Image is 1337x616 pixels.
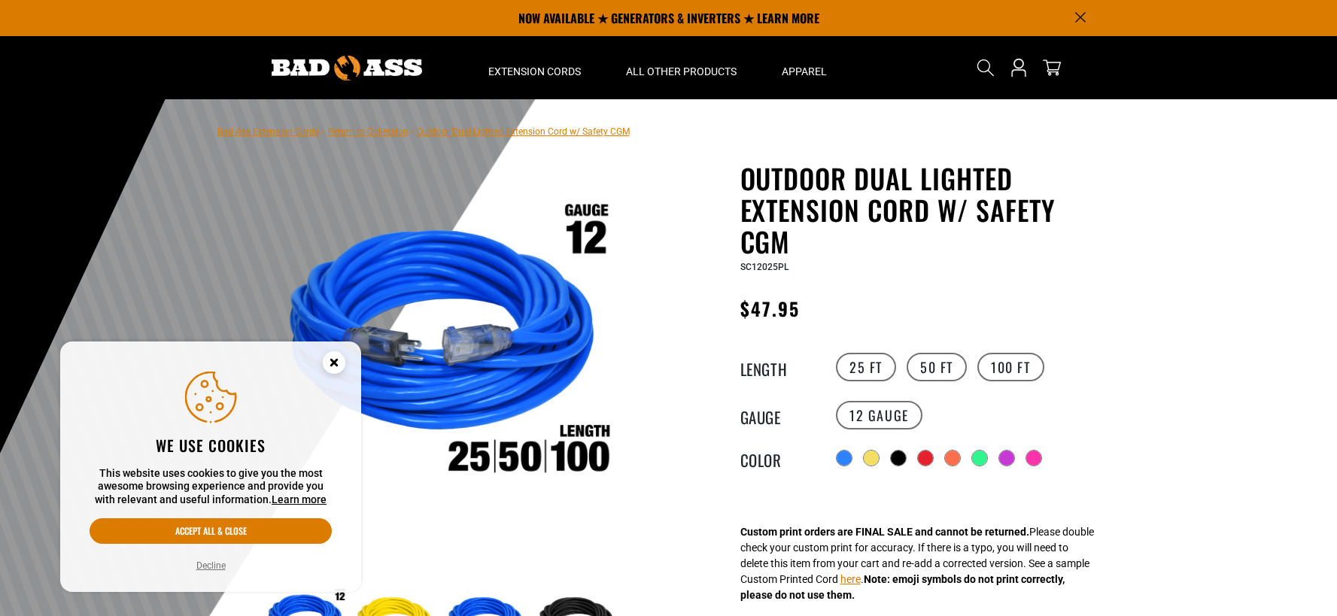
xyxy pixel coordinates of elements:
[272,56,422,80] img: Bad Ass Extension Cords
[411,126,414,137] span: ›
[466,36,603,99] summary: Extension Cords
[90,435,332,455] h2: We use cookies
[192,558,230,573] button: Decline
[740,295,800,322] span: $47.95
[836,353,896,381] label: 25 FT
[417,126,630,137] span: Outdoor Dual Lighted Extension Cord w/ Safety CGM
[217,126,319,137] a: Bad Ass Extension Cords
[322,126,325,137] span: ›
[60,341,361,593] aside: Cookie Consent
[782,65,827,78] span: Apparel
[759,36,849,99] summary: Apparel
[740,162,1109,257] h1: Outdoor Dual Lighted Extension Cord w/ Safety CGM
[740,448,816,468] legend: Color
[626,65,737,78] span: All Other Products
[977,353,1044,381] label: 100 FT
[328,126,408,137] a: Return to Collection
[836,401,922,429] label: 12 Gauge
[740,524,1094,603] div: Please double check your custom print for accuracy. If there is a typo, you will need to delete t...
[740,526,1029,538] strong: Custom print orders are FINAL SALE and cannot be returned.
[488,65,581,78] span: Extension Cords
[974,56,998,80] summary: Search
[740,357,816,377] legend: Length
[740,262,789,272] span: SC12025PL
[840,572,861,587] button: here
[272,493,327,505] a: Learn more
[907,353,967,381] label: 50 FT
[217,122,630,140] nav: breadcrumbs
[740,405,816,425] legend: Gauge
[90,518,332,544] button: Accept all & close
[740,573,1065,601] strong: Note: emoji symbols do not print correctly, please do not use them.
[90,467,332,507] p: This website uses cookies to give you the most awesome browsing experience and provide you with r...
[603,36,759,99] summary: All Other Products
